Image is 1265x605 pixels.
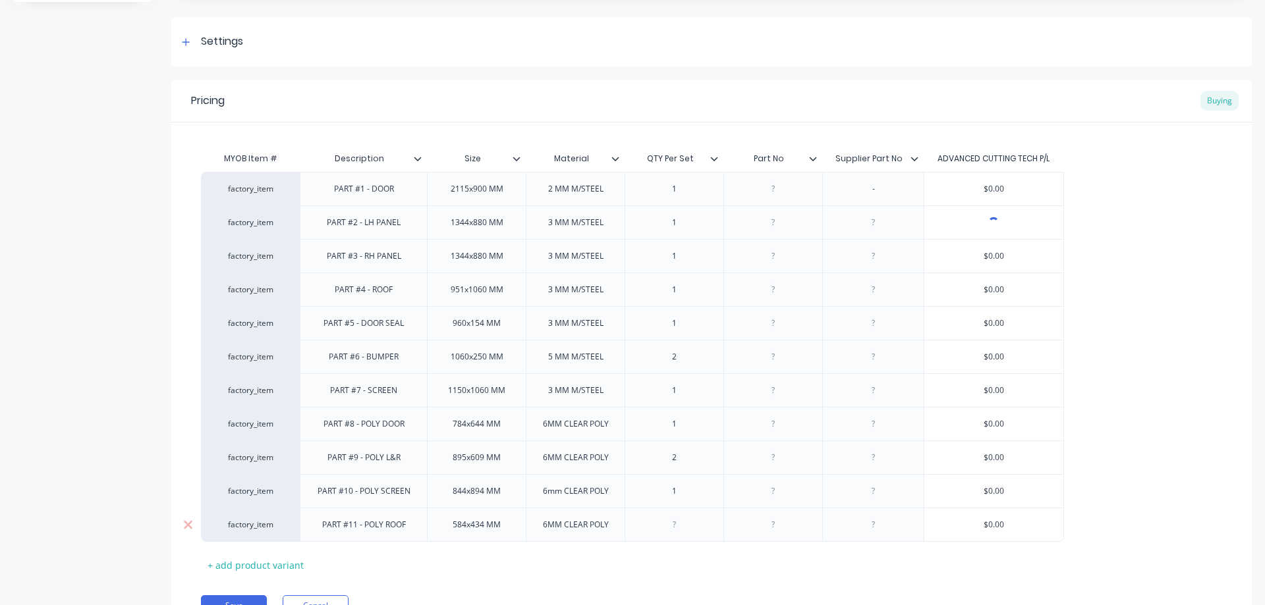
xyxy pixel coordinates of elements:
[442,516,511,533] div: 584x434 MM
[841,180,907,197] div: -
[924,508,1063,541] div: $0.00
[822,142,916,175] div: Supplier Part No
[201,508,1064,542] div: factory_itemPART #11 - POLY ROOF584x434 MM6MM CLEAR POLY$0.00
[642,248,708,265] div: 1
[214,250,287,262] div: factory_item
[201,555,310,575] div: + add product variant
[822,145,924,172] div: Supplier Part No
[312,516,416,533] div: PART #11 - POLY ROOF
[938,153,1050,165] div: ADVANCED CUTTING TECH P/L
[526,145,625,172] div: Material
[214,418,287,430] div: factory_item
[924,475,1063,508] div: $0.00
[532,516,619,533] div: 6MM CLEAR POLY
[313,415,415,433] div: PART #8 - POLY DOOR
[924,441,1063,474] div: $0.00
[442,483,511,500] div: 844x894 MM
[625,142,716,175] div: QTY Per Set
[201,34,243,50] div: Settings
[440,281,514,298] div: 951x1060 MM
[642,281,708,298] div: 1
[214,183,287,195] div: factory_item
[201,205,1064,239] div: factory_itemPART #2 - LH PANEL1344x880 MM3 MM M/STEEL1
[538,248,614,265] div: 3 MM M/STEEL
[538,315,614,332] div: 3 MM M/STEEL
[300,142,419,175] div: Description
[320,382,408,399] div: PART #7 - SCREEN
[201,145,300,172] div: MYOB Item #
[924,172,1063,205] div: $0.00
[642,180,708,197] div: 1
[201,340,1064,373] div: factory_itemPART #6 - BUMPER1060x250 MM5 MM M/STEEL2$0.00
[625,145,723,172] div: QTY Per Set
[642,415,708,433] div: 1
[1200,91,1239,111] div: Buying
[440,348,514,365] div: 1060x250 MM
[317,449,411,466] div: PART #9 - POLY L&R
[642,214,708,231] div: 1
[300,145,427,172] div: Description
[323,180,405,197] div: PART #1 - DOOR
[201,474,1064,508] div: factory_itemPART #10 - POLY SCREEN844x894 MM6mm CLEAR POLY1$0.00
[723,145,822,172] div: Part No
[440,214,514,231] div: 1344x880 MM
[442,449,511,466] div: 895x609 MM
[324,281,403,298] div: PART #4 - ROOF
[427,142,518,175] div: Size
[437,382,516,399] div: 1150x1060 MM
[924,273,1063,306] div: $0.00
[214,485,287,497] div: factory_item
[642,382,708,399] div: 1
[313,315,414,332] div: PART #5 - DOOR SEAL
[214,384,287,396] div: factory_item
[201,172,1064,205] div: factory_itemPART #1 - DOOR2115x900 MM2 MM M/STEEL1-$0.00
[442,415,511,433] div: 784x644 MM
[318,348,409,365] div: PART #6 - BUMPER
[538,281,614,298] div: 3 MM M/STEEL
[316,214,411,231] div: PART #2 - LH PANEL
[201,440,1064,474] div: factory_itemPART #9 - POLY L&R895x609 MM6MM CLEAR POLY2$0.00
[201,273,1064,306] div: factory_itemPART #4 - ROOF951x1060 MM3 MM M/STEEL1$0.00
[924,307,1063,340] div: $0.00
[427,145,526,172] div: Size
[924,340,1063,373] div: $0.00
[214,519,287,531] div: factory_item
[924,240,1063,273] div: $0.00
[723,142,814,175] div: Part No
[201,239,1064,273] div: factory_itemPART #3 - RH PANEL1344x880 MM3 MM M/STEEL1$0.00
[201,306,1064,340] div: factory_itemPART #5 - DOOR SEAL960x154 MM3 MM M/STEEL1$0.00
[642,483,708,500] div: 1
[538,382,614,399] div: 3 MM M/STEEL
[191,93,225,109] div: Pricing
[214,217,287,228] div: factory_item
[201,373,1064,407] div: factory_itemPART #7 - SCREEN1150x1060 MM3 MM M/STEEL1$0.00
[642,348,708,365] div: 2
[642,449,708,466] div: 2
[532,415,619,433] div: 6MM CLEAR POLY
[532,449,619,466] div: 6MM CLEAR POLY
[924,374,1063,407] div: $0.00
[201,407,1064,440] div: factory_itemPART #8 - POLY DOOR784x644 MM6MM CLEAR POLY1$0.00
[924,408,1063,440] div: $0.00
[526,142,617,175] div: Material
[642,315,708,332] div: 1
[538,214,614,231] div: 3 MM M/STEEL
[440,180,514,197] div: 2115x900 MM
[538,180,614,197] div: 2 MM M/STEEL
[214,284,287,296] div: factory_item
[440,248,514,265] div: 1344x880 MM
[442,315,511,332] div: 960x154 MM
[532,483,619,500] div: 6mm CLEAR POLY
[214,351,287,363] div: factory_item
[214,452,287,463] div: factory_item
[316,248,412,265] div: PART #3 - RH PANEL
[214,317,287,329] div: factory_item
[538,348,614,365] div: 5 MM M/STEEL
[307,483,421,500] div: PART #10 - POLY SCREEN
